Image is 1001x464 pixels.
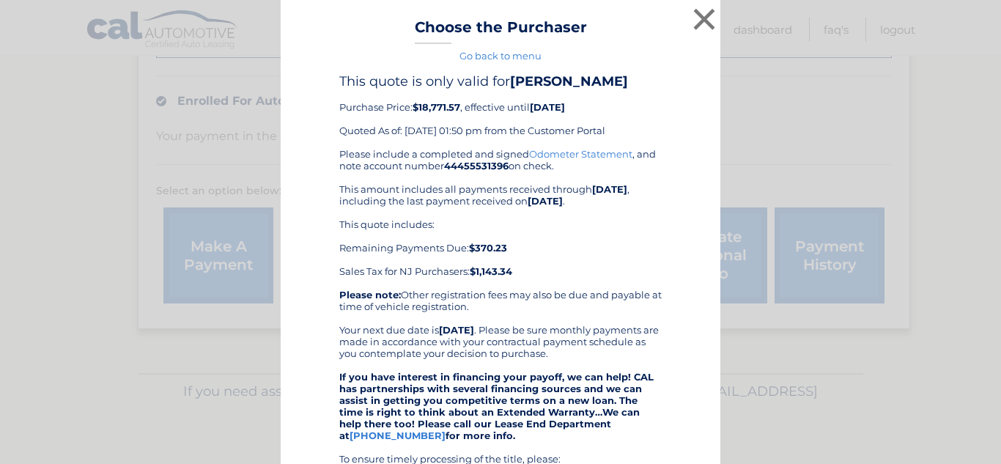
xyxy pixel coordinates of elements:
[339,73,662,89] h4: This quote is only valid for
[470,265,512,277] b: $1,143.34
[350,430,446,441] a: [PHONE_NUMBER]
[339,73,662,148] div: Purchase Price: , effective until Quoted As of: [DATE] 01:50 pm from the Customer Portal
[439,324,474,336] b: [DATE]
[690,4,719,34] button: ×
[339,371,654,441] strong: If you have interest in financing your payoff, we can help! CAL has partnerships with several fin...
[339,218,662,277] div: This quote includes: Remaining Payments Due: Sales Tax for NJ Purchasers:
[530,101,565,113] b: [DATE]
[469,242,507,254] b: $370.23
[415,18,587,44] h3: Choose the Purchaser
[510,73,628,89] b: [PERSON_NAME]
[459,50,542,62] a: Go back to menu
[444,160,509,172] b: 44455531396
[592,183,627,195] b: [DATE]
[339,289,401,301] b: Please note:
[529,148,632,160] a: Odometer Statement
[528,195,563,207] b: [DATE]
[413,101,460,113] b: $18,771.57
